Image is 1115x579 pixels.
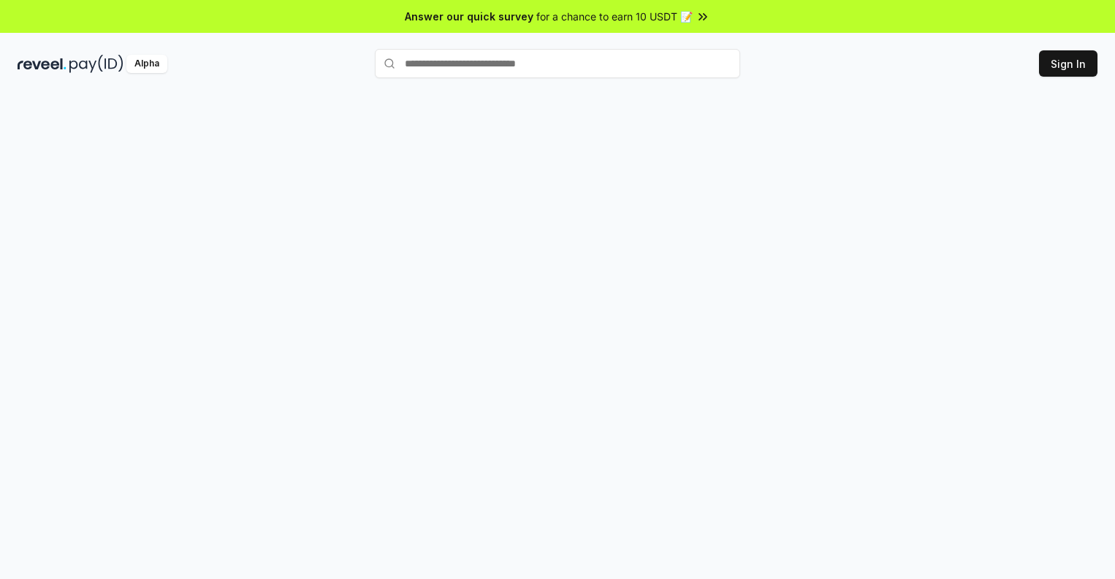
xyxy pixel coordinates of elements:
[18,55,66,73] img: reveel_dark
[536,9,693,24] span: for a chance to earn 10 USDT 📝
[69,55,123,73] img: pay_id
[126,55,167,73] div: Alpha
[1039,50,1097,77] button: Sign In
[405,9,533,24] span: Answer our quick survey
